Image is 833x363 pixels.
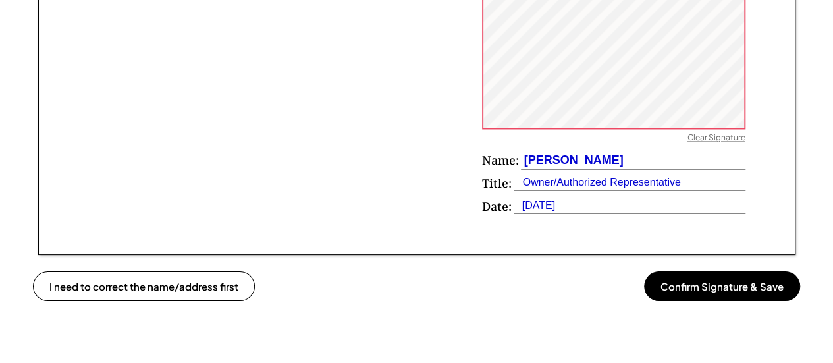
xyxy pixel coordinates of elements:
[514,175,681,190] div: Owner/Authorized Representative
[482,152,519,169] div: Name:
[644,271,800,301] button: Confirm Signature & Save
[482,175,512,192] div: Title:
[687,132,745,146] div: Clear Signature
[482,198,512,215] div: Date:
[33,271,255,301] button: I need to correct the name/address first
[521,152,624,169] div: [PERSON_NAME]
[514,198,555,213] div: [DATE]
